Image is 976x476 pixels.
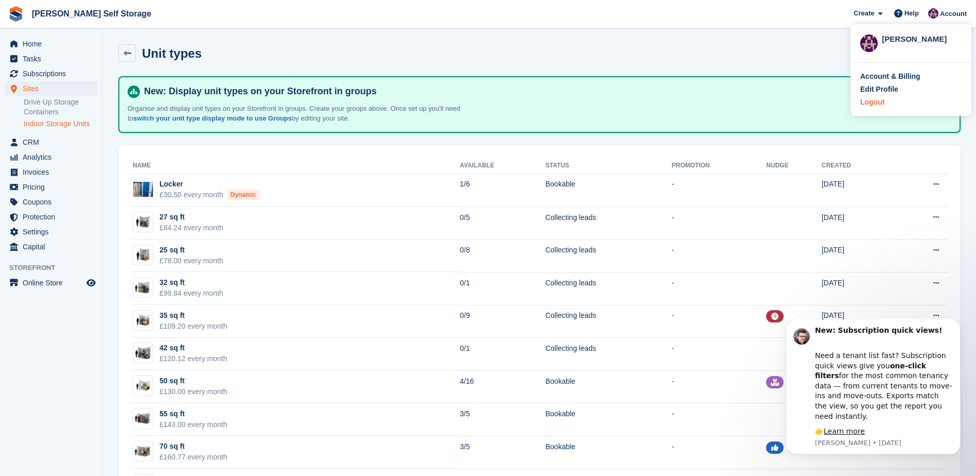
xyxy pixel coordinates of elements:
[159,452,227,463] div: £160.77 every month
[5,225,97,239] a: menu
[822,240,895,273] td: [DATE]
[854,8,874,19] span: Create
[159,321,227,332] div: £109.20 every month
[23,37,84,51] span: Home
[159,256,223,266] div: £78.00 every month
[822,174,895,207] td: [DATE]
[822,158,895,174] th: Created
[54,108,95,116] a: Learn more
[822,207,895,240] td: [DATE]
[460,272,545,305] td: 0/1
[24,97,97,117] a: Drive Up Storage Containers
[5,135,97,149] a: menu
[85,277,97,289] a: Preview store
[9,263,102,273] span: Storefront
[133,215,153,230] img: 30-sqft-unit.jpg
[23,135,84,149] span: CRM
[23,9,40,25] img: Profile image for Steven
[5,66,97,81] a: menu
[545,207,672,240] td: Collecting leads
[23,81,84,96] span: Sites
[133,247,153,262] img: 25-sqft-unit.jpg
[159,223,223,233] div: £84.24 every month
[860,84,898,95] div: Edit Profile
[159,288,223,299] div: £99.84 every month
[159,419,227,430] div: £143.00 every month
[159,190,259,200] div: £30.50 every month
[672,158,767,174] th: Promotion
[928,8,938,19] img: Nikki Ambrosini
[159,343,227,353] div: 42 sq ft
[133,411,153,426] img: 60-sqft-unit.jpg
[545,174,672,207] td: Bookable
[23,165,84,179] span: Invoices
[460,158,545,174] th: Available
[5,52,97,66] a: menu
[460,338,545,371] td: 0/1
[545,370,672,403] td: Bookable
[672,240,767,273] td: -
[159,277,223,288] div: 32 sq ft
[28,5,155,22] a: [PERSON_NAME] Self Storage
[672,403,767,436] td: -
[460,207,545,240] td: 0/5
[672,436,767,469] td: -
[770,319,976,461] iframe: Intercom notifications message
[133,114,292,122] a: switch your unit type display mode to use Groups
[822,305,895,338] td: [DATE]
[133,313,153,328] img: 35-sqft-unit.jpg
[460,436,545,469] td: 3/5
[159,212,223,223] div: 27 sq ft
[672,305,767,338] td: -
[545,305,672,338] td: Collecting leads
[940,9,967,19] span: Account
[133,280,153,295] img: 32-sqft-unit.jpg
[159,376,227,386] div: 50 sq ft
[140,86,951,97] h4: New: Display unit types on your Storefront in groups
[460,305,545,338] td: 0/9
[860,97,962,108] a: Logout
[545,158,672,174] th: Status
[45,119,183,128] p: Message from Steven, sent 1w ago
[45,107,183,117] div: 👉
[159,245,223,256] div: 25 sq ft
[545,403,672,436] td: Bookable
[159,353,227,364] div: £120.12 every month
[460,240,545,273] td: 0/8
[128,104,488,124] p: Organise and display unit types on your Storefront in groups. Create your groups above. Once set ...
[45,6,183,117] div: Message content
[23,225,84,239] span: Settings
[545,338,672,371] td: Collecting leads
[45,21,183,102] div: Need a tenant list fast? Subscription quick views give you for the most common tenancy data — fro...
[672,272,767,305] td: -
[545,272,672,305] td: Collecting leads
[5,210,97,224] a: menu
[5,180,97,194] a: menu
[672,338,767,371] td: -
[159,386,227,397] div: £130.00 every month
[23,52,84,66] span: Tasks
[822,272,895,305] td: [DATE]
[545,240,672,273] td: Collecting leads
[5,37,97,51] a: menu
[5,240,97,254] a: menu
[227,190,259,200] div: Dynamic
[860,71,920,82] div: Account & Billing
[131,158,460,174] th: Name
[45,7,172,15] b: New: Subscription quick views!
[159,179,259,190] div: Locker
[545,436,672,469] td: Bookable
[133,444,153,459] img: 64-sqft-unit.jpg
[142,46,202,60] h2: Unit types
[672,207,767,240] td: -
[23,240,84,254] span: Capital
[882,33,962,43] div: [PERSON_NAME]
[860,97,884,108] div: Logout
[23,66,84,81] span: Subscriptions
[5,276,97,290] a: menu
[23,276,84,290] span: Online Store
[23,180,84,194] span: Pricing
[159,409,227,419] div: 55 sq ft
[672,370,767,403] td: -
[904,8,919,19] span: Help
